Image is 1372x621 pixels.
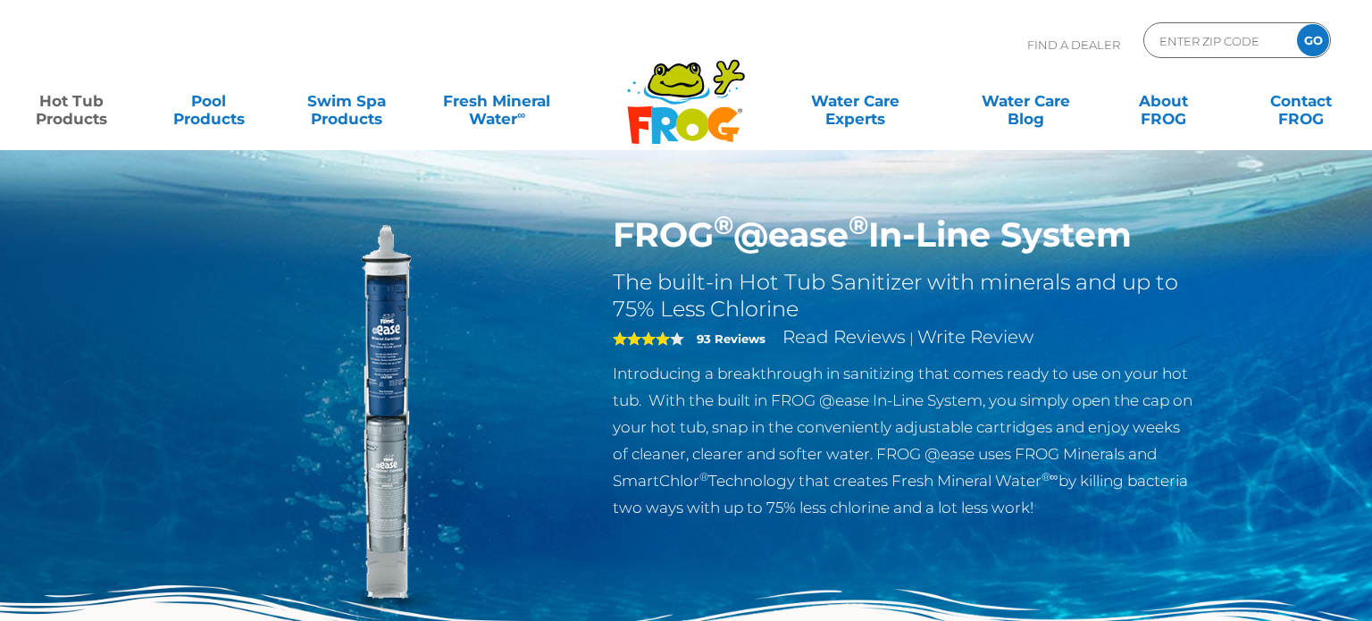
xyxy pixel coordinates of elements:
[714,209,733,240] sup: ®
[1027,22,1120,67] p: Find A Dealer
[909,330,914,347] span: |
[973,83,1080,119] a: Water CareBlog
[18,83,125,119] a: Hot TubProducts
[1109,83,1217,119] a: AboutFROG
[617,36,755,145] img: Frog Products Logo
[768,83,941,119] a: Water CareExperts
[613,360,1196,521] p: Introducing a breakthrough in sanitizing that comes ready to use on your hot tub. With the built ...
[782,326,906,348] a: Read Reviews
[1297,24,1329,56] input: GO
[1042,470,1058,483] sup: ®∞
[697,331,765,346] strong: 93 Reviews
[849,209,868,240] sup: ®
[517,108,525,122] sup: ∞
[613,331,670,346] span: 4
[613,269,1196,323] h2: The built-in Hot Tub Sanitizer with minerals and up to 75% Less Chlorine
[431,83,565,119] a: Fresh MineralWater∞
[613,214,1196,256] h1: FROG @ease In-Line System
[155,83,263,119] a: PoolProducts
[293,83,400,119] a: Swim SpaProducts
[1247,83,1354,119] a: ContactFROG
[699,470,708,483] sup: ®
[917,326,1033,348] a: Write Review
